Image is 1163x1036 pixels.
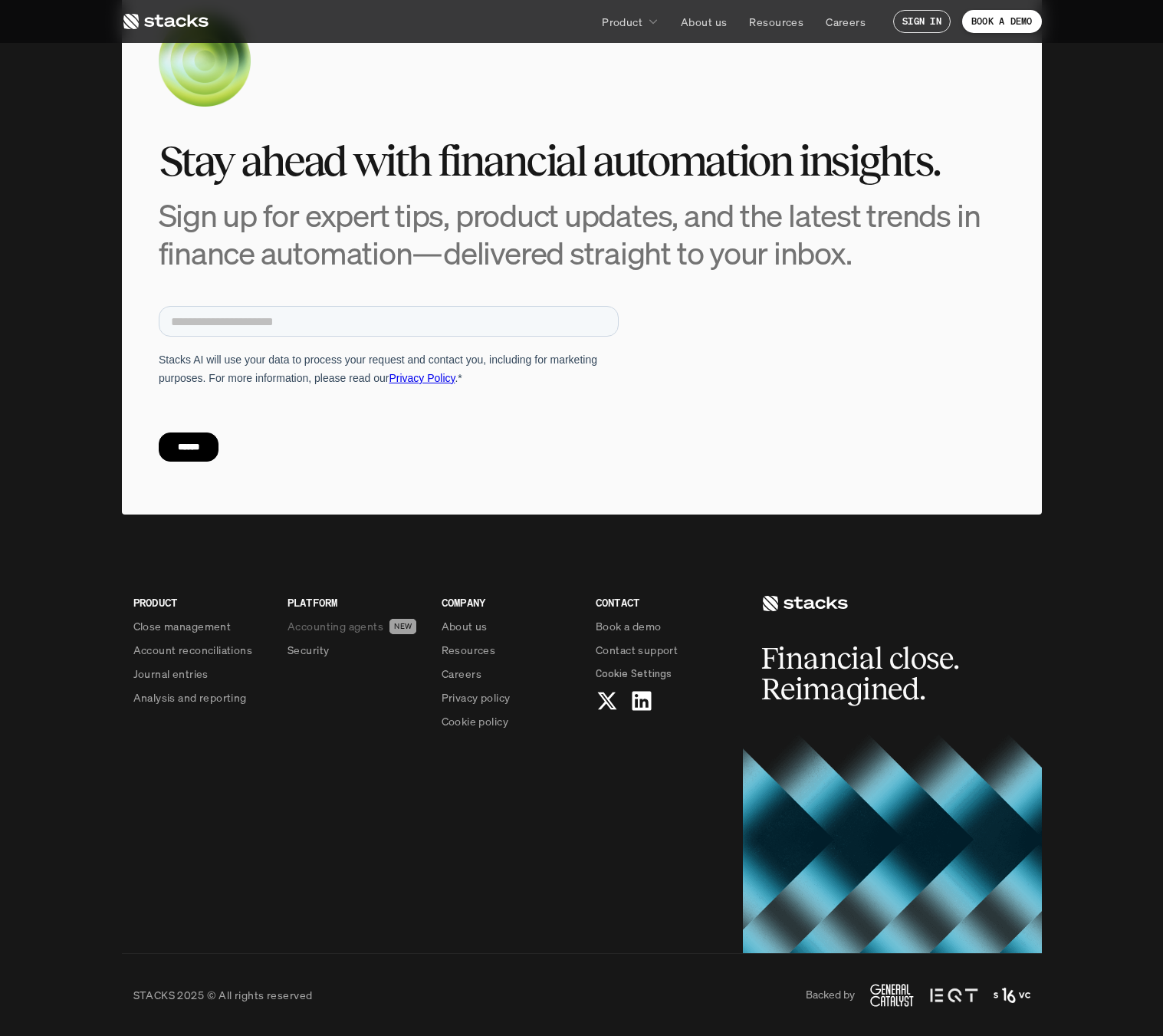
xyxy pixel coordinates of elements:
[740,8,813,35] a: Resources
[681,14,727,30] p: About us
[596,594,731,610] p: CONTACT
[761,643,991,705] h2: Financial close. Reimagined.
[133,642,269,658] a: Account reconciliations
[442,713,577,729] a: Cookie policy
[442,594,577,610] p: COMPANY
[893,10,951,33] a: SIGN IN
[442,618,577,634] a: About us
[159,137,1005,185] h2: Stay ahead with financial automation insights.
[442,642,496,658] p: Resources
[287,642,329,658] p: Security
[133,594,269,610] p: PRODUCT
[749,14,803,30] p: Resources
[133,642,253,658] p: Account reconciliations
[672,8,736,35] a: About us
[133,618,269,634] a: Close management
[159,303,619,472] iframe: Form 1
[287,618,383,634] p: Accounting agents
[442,713,508,729] p: Cookie policy
[287,594,423,610] p: PLATFORM
[287,642,423,658] a: Security
[133,666,209,682] p: Journal entries
[806,988,855,1001] p: Backed by
[602,14,642,30] p: Product
[394,621,412,630] h2: NEW
[133,689,269,705] a: Analysis and reporting
[596,642,731,658] a: Contact support
[596,618,731,634] a: Book a demo
[442,642,577,658] a: Resources
[962,10,1042,33] a: BOOK A DEMO
[133,689,247,705] p: Analysis and reporting
[442,689,511,705] p: Privacy policy
[442,689,577,705] a: Privacy policy
[442,666,481,682] p: Careers
[826,14,866,30] p: Careers
[596,618,662,634] p: Book a demo
[596,642,678,658] p: Contact support
[596,666,672,682] button: Cookie Trigger
[287,618,423,634] a: Accounting agentsNEW
[133,618,232,634] p: Close management
[971,16,1033,27] p: BOOK A DEMO
[442,666,577,682] a: Careers
[902,16,941,27] p: SIGN IN
[159,196,1005,271] h3: Sign up for expert tips, product updates, and the latest trends in finance automation—delivered s...
[442,618,488,634] p: About us
[816,8,875,35] a: Careers
[133,666,269,682] a: Journal entries
[133,987,313,1003] p: STACKS 2025 © All rights reserved
[596,666,672,682] span: Cookie Settings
